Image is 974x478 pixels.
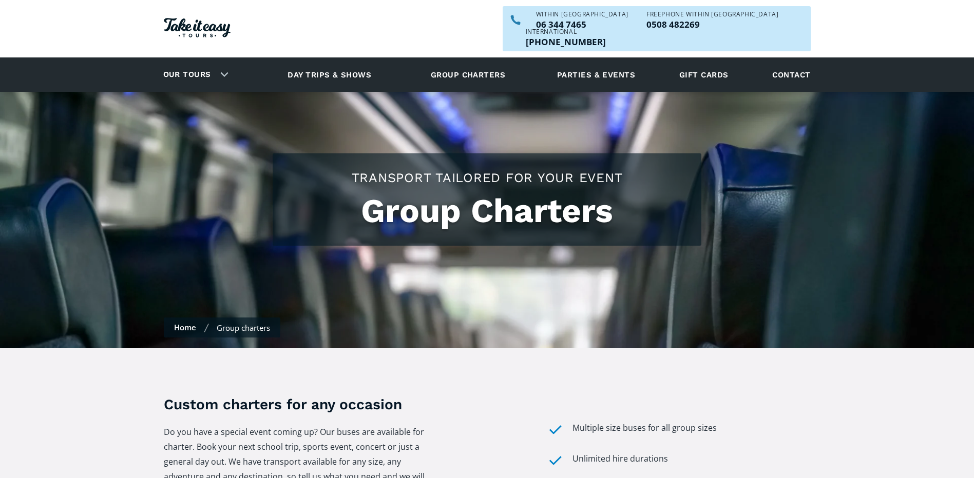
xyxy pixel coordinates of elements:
a: Homepage [164,13,231,45]
h1: Group Charters [283,192,691,230]
a: Gift cards [674,61,734,89]
div: Unlimited hire durations [572,451,668,469]
nav: Breadcrumbs [164,317,280,337]
a: Contact [767,61,815,89]
div: Multiple size buses for all group sizes [572,421,717,439]
img: Take it easy Tours logo [164,18,231,37]
a: Parties & events [552,61,640,89]
a: Home [174,322,196,332]
div: Group charters [217,323,270,333]
div: WITHIN [GEOGRAPHIC_DATA] [536,11,628,17]
div: Freephone WITHIN [GEOGRAPHIC_DATA] [646,11,778,17]
div: International [526,29,606,35]
h2: Transport tailored for your event [283,169,691,187]
a: Day trips & shows [275,61,384,89]
a: Call us outside of NZ on +6463447465 [526,37,606,46]
p: 0508 482269 [646,20,778,29]
p: 06 344 7465 [536,20,628,29]
a: Call us within NZ on 063447465 [536,20,628,29]
a: Our tours [156,63,219,87]
div: Our tours [151,61,237,89]
a: Group charters [418,61,518,89]
a: Call us freephone within NZ on 0508482269 [646,20,778,29]
p: [PHONE_NUMBER] [526,37,606,46]
h3: Custom charters for any occasion [164,394,427,414]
